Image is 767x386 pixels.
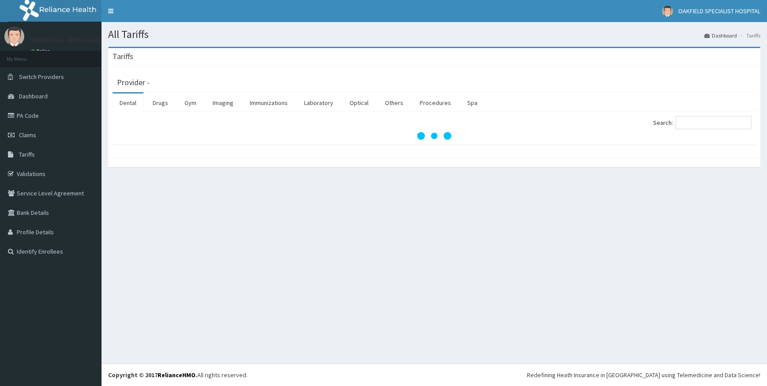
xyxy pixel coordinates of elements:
[738,32,760,39] li: Tariffs
[460,94,485,112] a: Spa
[31,36,141,44] p: OAKFIELD SPECIALIST HOSPITAL
[19,150,35,158] span: Tariffs
[676,116,752,129] input: Search:
[297,94,340,112] a: Laboratory
[146,94,175,112] a: Drugs
[678,7,760,15] span: OAKFIELD SPECIALIST HOSPITAL
[177,94,203,112] a: Gym
[527,371,760,379] div: Redefining Heath Insurance in [GEOGRAPHIC_DATA] using Telemedicine and Data Science!
[342,94,376,112] a: Optical
[113,94,143,112] a: Dental
[19,92,48,100] span: Dashboard
[4,26,24,46] img: User Image
[704,32,737,39] a: Dashboard
[413,94,458,112] a: Procedures
[417,118,452,154] svg: audio-loading
[19,73,64,81] span: Switch Providers
[113,52,133,60] h3: Tariffs
[108,29,760,40] h1: All Tariffs
[378,94,410,112] a: Others
[102,364,767,386] footer: All rights reserved.
[108,371,197,379] strong: Copyright © 2017 .
[243,94,295,112] a: Immunizations
[662,6,673,17] img: User Image
[158,371,196,379] a: RelianceHMO
[206,94,241,112] a: Imaging
[31,48,52,54] a: Online
[117,79,150,86] h3: Provider -
[19,131,36,139] span: Claims
[653,116,752,129] label: Search:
